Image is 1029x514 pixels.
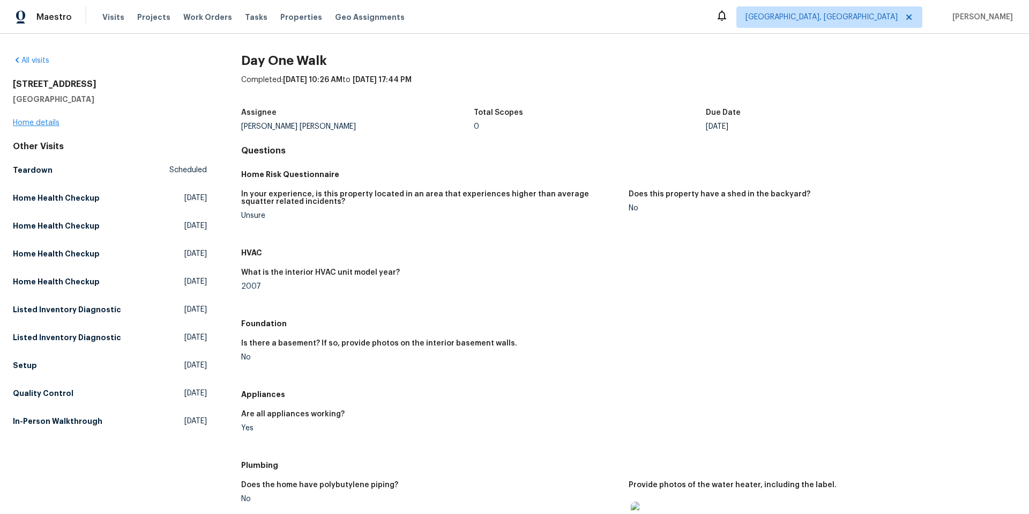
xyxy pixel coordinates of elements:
[184,276,207,287] span: [DATE]
[241,75,1016,102] div: Completed: to
[169,165,207,175] span: Scheduled
[13,188,207,208] a: Home Health Checkup[DATE]
[241,410,345,418] h5: Are all appliances working?
[948,12,1013,23] span: [PERSON_NAME]
[745,12,898,23] span: [GEOGRAPHIC_DATA], [GEOGRAPHIC_DATA]
[13,384,207,403] a: Quality Control[DATE]
[13,416,102,427] h5: In-Person Walkthrough
[241,212,620,219] div: Unsure
[13,165,53,175] h5: Teardown
[241,247,1016,258] h5: HVAC
[241,145,1016,156] h4: Questions
[13,276,100,287] h5: Home Health Checkup
[241,424,620,432] div: Yes
[706,123,938,130] div: [DATE]
[13,244,207,263] a: Home Health Checkup[DATE]
[353,76,412,84] span: [DATE] 17:44 PM
[183,12,232,23] span: Work Orders
[102,12,124,23] span: Visits
[184,360,207,371] span: [DATE]
[13,328,207,347] a: Listed Inventory Diagnostic[DATE]
[13,412,207,431] a: In-Person Walkthrough[DATE]
[137,12,170,23] span: Projects
[241,481,398,489] h5: Does the home have polybutylene piping?
[13,388,73,399] h5: Quality Control
[13,356,207,375] a: Setup[DATE]
[241,354,620,361] div: No
[13,79,207,90] h2: [STREET_ADDRESS]
[36,12,72,23] span: Maestro
[283,76,342,84] span: [DATE] 10:26 AM
[184,193,207,203] span: [DATE]
[184,416,207,427] span: [DATE]
[629,481,837,489] h5: Provide photos of the water heater, including the label.
[474,123,706,130] div: 0
[184,332,207,343] span: [DATE]
[13,141,207,152] div: Other Visits
[13,119,59,127] a: Home details
[241,190,620,205] h5: In your experience, is this property located in an area that experiences higher than average squa...
[241,55,1016,66] h2: Day One Walk
[13,304,121,315] h5: Listed Inventory Diagnostic
[241,495,620,503] div: No
[280,12,322,23] span: Properties
[13,360,37,371] h5: Setup
[13,221,100,231] h5: Home Health Checkup
[13,94,207,105] h5: [GEOGRAPHIC_DATA]
[13,57,49,64] a: All visits
[184,304,207,315] span: [DATE]
[335,12,405,23] span: Geo Assignments
[13,160,207,180] a: TeardownScheduled
[245,13,267,21] span: Tasks
[629,204,1008,212] div: No
[13,193,100,203] h5: Home Health Checkup
[13,216,207,236] a: Home Health Checkup[DATE]
[474,109,523,116] h5: Total Scopes
[13,272,207,291] a: Home Health Checkup[DATE]
[241,460,1016,471] h5: Plumbing
[241,269,400,276] h5: What is the interior HVAC unit model year?
[13,332,121,343] h5: Listed Inventory Diagnostic
[184,248,207,259] span: [DATE]
[629,190,810,198] h5: Does this property have a shed in the backyard?
[241,389,1016,400] h5: Appliances
[241,318,1016,329] h5: Foundation
[241,283,620,290] div: 2007
[241,109,277,116] h5: Assignee
[241,340,517,347] h5: Is there a basement? If so, provide photos on the interior basement walls.
[706,109,741,116] h5: Due Date
[184,221,207,231] span: [DATE]
[13,248,100,259] h5: Home Health Checkup
[241,123,474,130] div: [PERSON_NAME] [PERSON_NAME]
[13,300,207,319] a: Listed Inventory Diagnostic[DATE]
[241,169,1016,180] h5: Home Risk Questionnaire
[184,388,207,399] span: [DATE]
